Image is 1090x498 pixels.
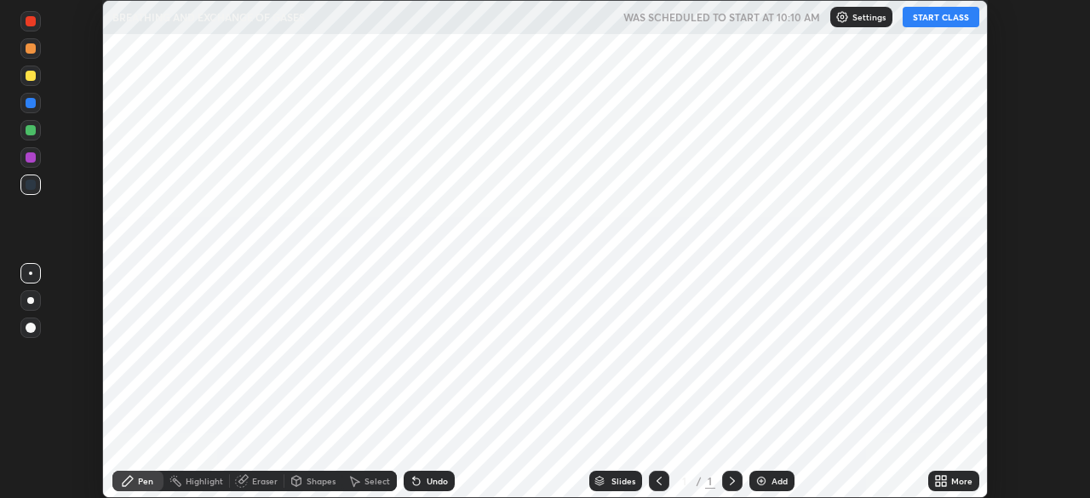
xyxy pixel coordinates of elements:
div: Undo [427,477,448,485]
h5: WAS SCHEDULED TO START AT 10:10 AM [623,9,820,25]
div: Pen [138,477,153,485]
div: Add [772,477,788,485]
div: Select [364,477,390,485]
img: add-slide-button [754,474,768,488]
div: More [951,477,972,485]
div: Slides [611,477,635,485]
div: Eraser [252,477,278,485]
p: BREATHING AND EXCHANGE OF GASES [112,10,305,24]
div: / [697,476,702,486]
div: 1 [705,473,715,489]
p: Settings [852,13,886,21]
div: 1 [676,476,693,486]
div: Shapes [307,477,336,485]
div: Highlight [186,477,223,485]
img: class-settings-icons [835,10,849,24]
button: START CLASS [903,7,979,27]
